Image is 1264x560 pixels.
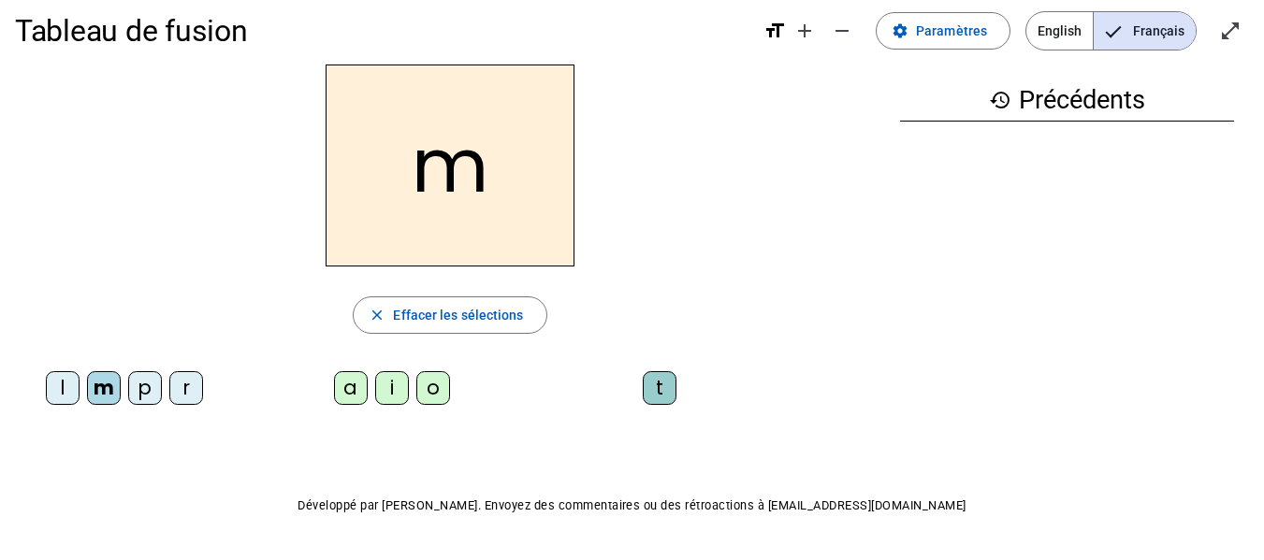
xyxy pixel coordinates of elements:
[900,79,1234,122] h3: Précédents
[369,307,385,323] mat-icon: close
[326,65,574,266] h2: m
[393,304,523,326] span: Effacer les sélections
[643,371,676,405] div: t
[1025,11,1197,50] mat-button-toggle-group: Language selection
[989,89,1011,111] mat-icon: history
[1094,12,1196,50] span: Français
[334,371,368,405] div: a
[128,371,162,405] div: p
[876,12,1010,50] button: Paramètres
[169,371,203,405] div: r
[763,20,786,42] mat-icon: format_size
[1026,12,1093,50] span: English
[15,1,748,61] h1: Tableau de fusion
[1219,20,1242,42] mat-icon: open_in_full
[353,296,546,334] button: Effacer les sélections
[375,371,409,405] div: i
[786,12,823,50] button: Augmenter la taille de la police
[416,371,450,405] div: o
[87,371,121,405] div: m
[1212,12,1249,50] button: Entrer en plein écran
[916,20,987,42] span: Paramètres
[831,20,853,42] mat-icon: remove
[46,371,80,405] div: l
[823,12,861,50] button: Diminuer la taille de la police
[793,20,816,42] mat-icon: add
[15,495,1249,517] p: Développé par [PERSON_NAME]. Envoyez des commentaires ou des rétroactions à [EMAIL_ADDRESS][DOMAI...
[892,22,908,39] mat-icon: settings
